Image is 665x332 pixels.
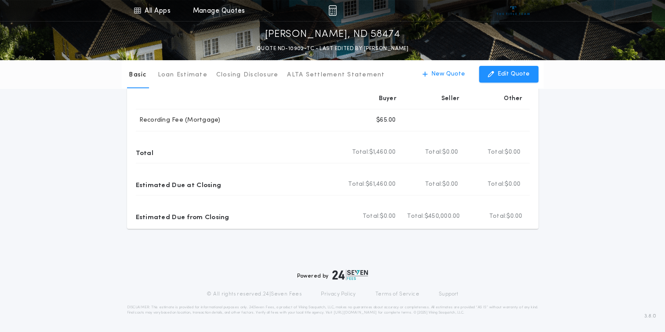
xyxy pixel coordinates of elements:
p: $65.00 [376,116,396,125]
p: DISCLAIMER: This estimate is provided for informational purposes only. 24|Seven Fees, a product o... [127,305,538,315]
p: Estimated Due from Closing [136,209,229,224]
p: Seller [441,94,460,103]
b: Total: [363,212,380,221]
p: Loan Estimate [158,71,207,79]
b: Total: [425,148,443,157]
p: New Quote [431,70,465,79]
p: Total [136,145,153,159]
span: $0.00 [505,148,520,157]
b: Total: [487,180,505,189]
b: Total: [348,180,366,189]
span: $0.00 [505,180,520,189]
span: $1,460.00 [369,148,396,157]
div: Powered by [297,270,368,280]
p: Other [504,94,522,103]
p: Estimated Due at Closing [136,177,222,191]
span: $0.00 [380,212,396,221]
b: Total: [489,212,507,221]
span: $450,000.00 [425,212,460,221]
p: ALTA Settlement Statement [287,71,385,79]
b: Total: [352,148,370,157]
span: $0.00 [506,212,522,221]
p: Basic [129,71,146,79]
p: Edit Quote [498,70,530,79]
b: Total: [407,212,425,221]
span: $0.00 [442,148,458,157]
span: $0.00 [442,180,458,189]
p: Recording Fee (Mortgage) [136,116,221,125]
img: img [328,5,337,16]
span: $61,460.00 [366,180,396,189]
a: Privacy Policy [321,291,356,298]
b: Total: [425,180,443,189]
img: vs-icon [497,6,530,15]
img: logo [332,270,368,280]
button: New Quote [414,66,474,83]
a: [URL][DOMAIN_NAME] [333,311,377,314]
a: Support [439,291,458,298]
p: QUOTE ND-10902-TC - LAST EDITED BY [PERSON_NAME] [257,44,408,53]
p: [PERSON_NAME], ND 58474 [265,28,400,42]
button: Edit Quote [479,66,538,83]
span: 3.8.0 [644,312,656,320]
a: Terms of Service [375,291,419,298]
p: © All rights reserved. 24|Seven Fees [207,291,302,298]
p: Closing Disclosure [216,71,279,79]
b: Total: [487,148,505,157]
p: Buyer [379,94,396,103]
